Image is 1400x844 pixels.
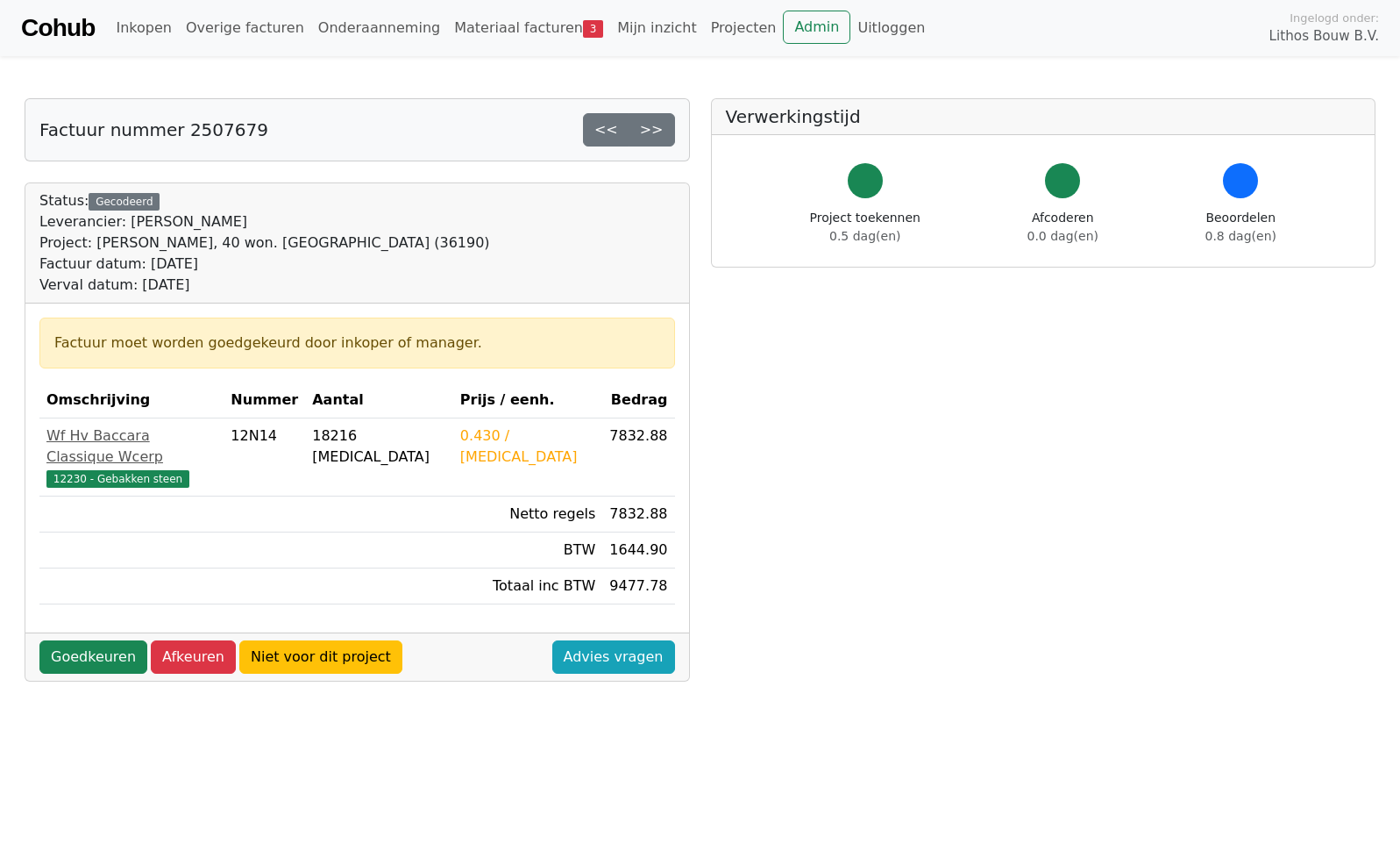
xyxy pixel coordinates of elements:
div: Status: [39,190,490,296]
th: Nummer [224,383,305,418]
h5: Verwerkingstijd [726,106,1361,127]
a: Admin [783,11,850,44]
div: Project: [PERSON_NAME], 40 won. [GEOGRAPHIC_DATA] (36190) [39,232,490,254]
th: Omschrijving [39,383,224,418]
a: >> [629,113,675,147]
div: 18216 [MEDICAL_DATA] [312,426,446,468]
div: Afcoderen [1027,209,1098,246]
div: Factuur datum: [DATE] [39,254,490,275]
div: Wf Hv Baccara Classique Wcerp [46,426,217,468]
td: BTW [453,533,602,569]
a: Advies vragen [552,640,675,674]
td: 9477.78 [602,569,674,604]
a: Inkopen [109,11,178,46]
a: Cohub [21,7,95,49]
a: Goedkeuren [39,640,147,674]
td: 7832.88 [602,418,674,497]
a: << [583,113,629,147]
td: 12N14 [224,418,305,497]
span: 0.0 dag(en) [1027,229,1098,243]
div: 0.430 / [MEDICAL_DATA] [460,426,595,468]
a: Materiaal facturen3 [447,11,610,46]
a: Uitloggen [850,11,932,46]
h5: Factuur nummer 2507679 [39,119,268,140]
div: Beoordelen [1205,209,1276,246]
div: Factuur moet worden goedgekeurd door inkoper of manager. [54,333,660,354]
a: Overige facturen [179,11,311,46]
div: Leverancier: [PERSON_NAME] [39,211,490,232]
th: Aantal [305,383,453,418]
span: Ingelogd onder: [1290,10,1379,26]
th: Prijs / eenh. [453,383,602,418]
span: 3 [583,20,603,38]
span: 0.8 dag(en) [1205,229,1276,243]
td: Totaal inc BTW [453,569,602,604]
td: 7832.88 [602,497,674,533]
a: Afkeuren [151,640,236,674]
a: Onderaanneming [311,11,447,46]
a: Projecten [704,11,784,46]
span: Lithos Bouw B.V. [1269,26,1379,46]
span: 12230 - Gebakken steen [46,470,189,488]
div: Verval datum: [DATE] [39,275,490,296]
a: Mijn inzicht [610,11,704,46]
div: Project toekennen [810,209,920,246]
a: Niet voor dit project [239,640,402,674]
td: Netto regels [453,497,602,533]
div: Gecodeerd [89,193,160,211]
span: 0.5 dag(en) [829,229,900,243]
th: Bedrag [602,383,674,418]
a: Wf Hv Baccara Classique Wcerp12230 - Gebakken steen [46,426,217,489]
td: 1644.90 [602,533,674,569]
